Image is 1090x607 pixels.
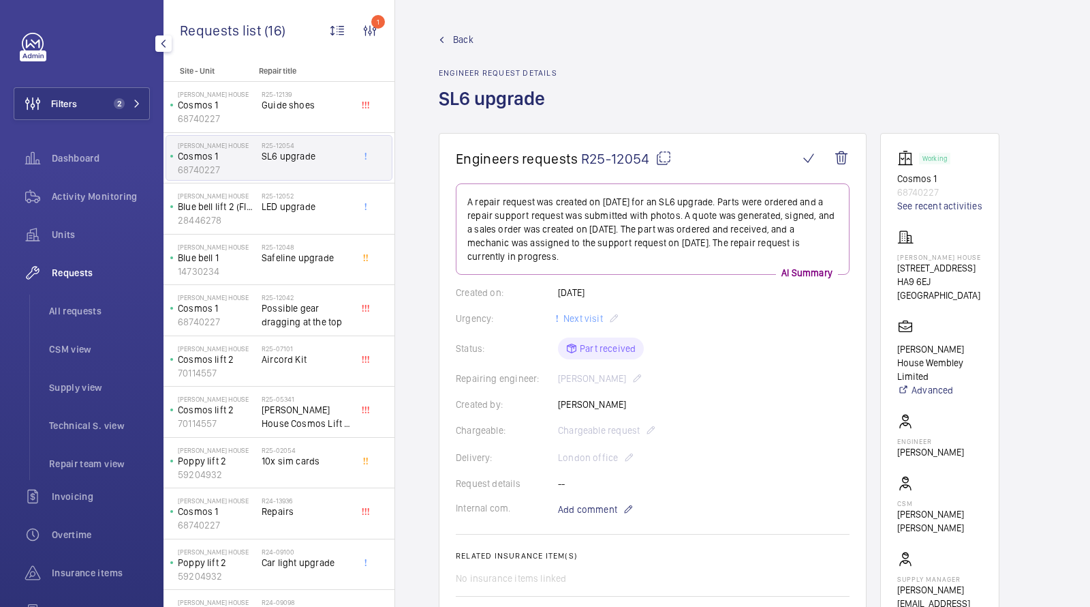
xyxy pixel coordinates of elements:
p: [PERSON_NAME] House [178,141,256,149]
p: 68740227 [178,163,256,177]
a: Advanced [897,383,982,397]
p: [PERSON_NAME] House [178,598,256,606]
p: 14730234 [178,265,256,278]
span: Requests [52,266,150,280]
span: 2 [114,98,125,109]
p: Cosmos 1 [178,149,256,163]
p: 70114557 [178,417,256,430]
p: Cosmos 1 [178,301,256,315]
span: Overtime [52,528,150,542]
span: Guide shoes [262,98,352,112]
p: Poppy lift 2 [178,556,256,569]
p: Cosmos lift 2 [178,353,256,366]
p: [STREET_ADDRESS] [897,261,982,275]
h2: R25-05341 [262,395,352,403]
h2: Related insurance item(s) [456,551,850,561]
p: [PERSON_NAME] House [178,90,256,98]
span: Safeline upgrade [262,251,352,265]
h2: R25-12054 [262,141,352,149]
p: Site - Unit [163,66,253,76]
span: Supply view [49,381,150,394]
p: Cosmos 1 [178,505,256,518]
span: Filters [51,97,77,110]
span: CSM view [49,342,150,356]
p: [PERSON_NAME] [897,445,964,459]
span: Invoicing [52,490,150,503]
p: CSM [897,499,982,507]
span: Insurance items [52,566,150,580]
span: Dashboard [52,151,150,165]
p: 68740227 [897,186,982,199]
h2: R24-09100 [262,548,352,556]
span: [PERSON_NAME] House Cosmos Lift 2 Sematic Door counterweight Aircord [262,403,352,430]
p: Cosmos 1 [897,172,982,186]
h2: R25-12048 [262,243,352,251]
p: Blue bell lift 2 (FIREMANS LIFT) [178,200,256,213]
p: Engineer [897,437,964,445]
p: [PERSON_NAME] House [178,243,256,251]
h2: R25-12139 [262,90,352,98]
p: [PERSON_NAME] House [178,293,256,301]
span: Aircord Kit [262,353,352,366]
p: [PERSON_NAME] House [897,253,982,261]
h2: R25-12042 [262,293,352,301]
p: 59204932 [178,468,256,482]
p: [PERSON_NAME] House [178,344,256,353]
h2: R25-07101 [262,344,352,353]
span: R25-12054 [581,150,672,167]
p: [PERSON_NAME] House [178,446,256,454]
p: HA9 6EJ [GEOGRAPHIC_DATA] [897,275,982,302]
p: Poppy lift 2 [178,454,256,468]
a: See recent activities [897,199,982,213]
p: Supply manager [897,575,982,583]
p: Working [922,156,947,161]
span: LED upgrade [262,200,352,213]
p: [PERSON_NAME] House [178,497,256,505]
span: All requests [49,304,150,318]
span: Possible gear dragging at the top [262,301,352,329]
span: Repair team view [49,457,150,471]
h2: R24-13936 [262,497,352,505]
p: 68740227 [178,518,256,532]
p: [PERSON_NAME] House Wembley Limited [897,342,982,383]
span: Add comment [558,503,617,516]
span: SL6 upgrade [262,149,352,163]
img: elevator.svg [897,150,919,166]
span: Back [453,33,473,46]
p: Blue bell 1 [178,251,256,265]
p: Cosmos 1 [178,98,256,112]
p: 68740227 [178,112,256,125]
p: [PERSON_NAME] House [178,192,256,200]
span: Activity Monitoring [52,190,150,203]
span: Engineers requests [456,150,578,167]
span: Technical S. view [49,419,150,432]
span: Repairs [262,505,352,518]
p: 59204932 [178,569,256,583]
span: 10x sim cards [262,454,352,468]
h2: R25-12052 [262,192,352,200]
button: Filters2 [14,87,150,120]
p: 28446278 [178,213,256,227]
p: 70114557 [178,366,256,380]
p: [PERSON_NAME] House [178,395,256,403]
span: Car light upgrade [262,556,352,569]
p: 68740227 [178,315,256,329]
span: Units [52,228,150,241]
p: [PERSON_NAME] [PERSON_NAME] [897,507,982,535]
h2: R25-02054 [262,446,352,454]
h1: SL6 upgrade [439,86,557,133]
p: AI Summary [776,266,838,280]
p: [PERSON_NAME] House [178,548,256,556]
p: Repair title [259,66,349,76]
span: Requests list [180,22,264,39]
h2: R24-09098 [262,598,352,606]
h2: Engineer request details [439,68,557,78]
p: A repair request was created on [DATE] for an SL6 upgrade. Parts were ordered and a repair suppor... [467,195,838,263]
p: Cosmos lift 2 [178,403,256,417]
